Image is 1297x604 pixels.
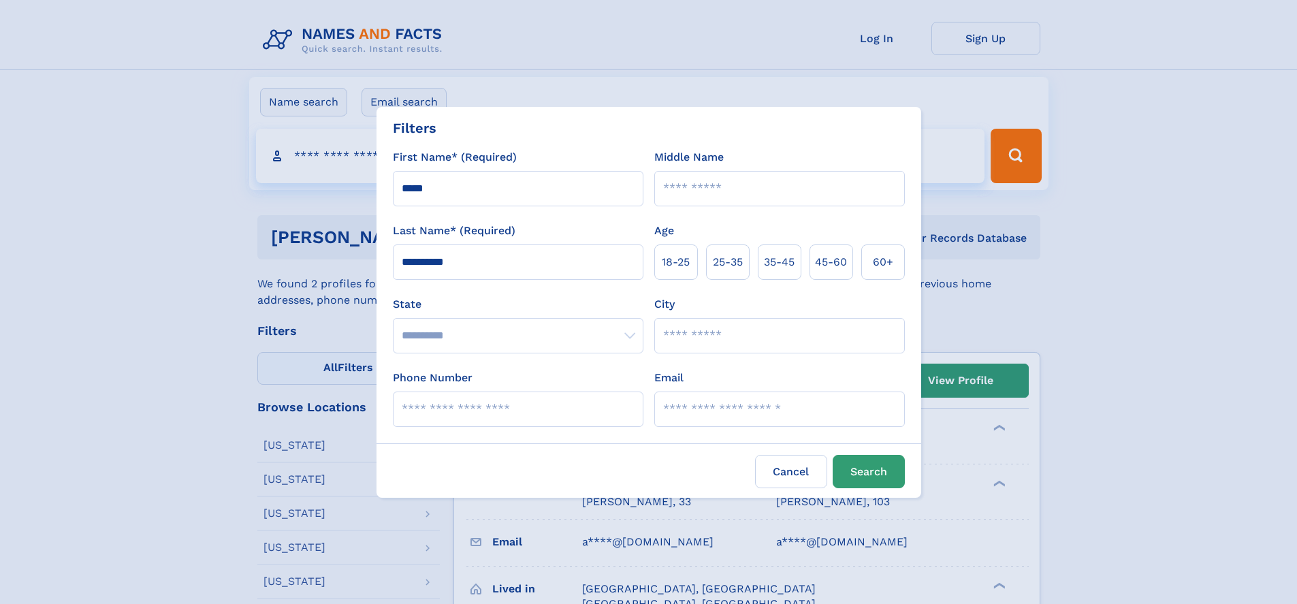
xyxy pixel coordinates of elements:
[755,455,827,488] label: Cancel
[393,149,517,165] label: First Name* (Required)
[393,370,473,386] label: Phone Number
[654,370,684,386] label: Email
[873,254,893,270] span: 60+
[654,223,674,239] label: Age
[393,296,643,313] label: State
[654,296,675,313] label: City
[654,149,724,165] label: Middle Name
[393,118,436,138] div: Filters
[764,254,795,270] span: 35‑45
[815,254,847,270] span: 45‑60
[662,254,690,270] span: 18‑25
[713,254,743,270] span: 25‑35
[833,455,905,488] button: Search
[393,223,515,239] label: Last Name* (Required)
